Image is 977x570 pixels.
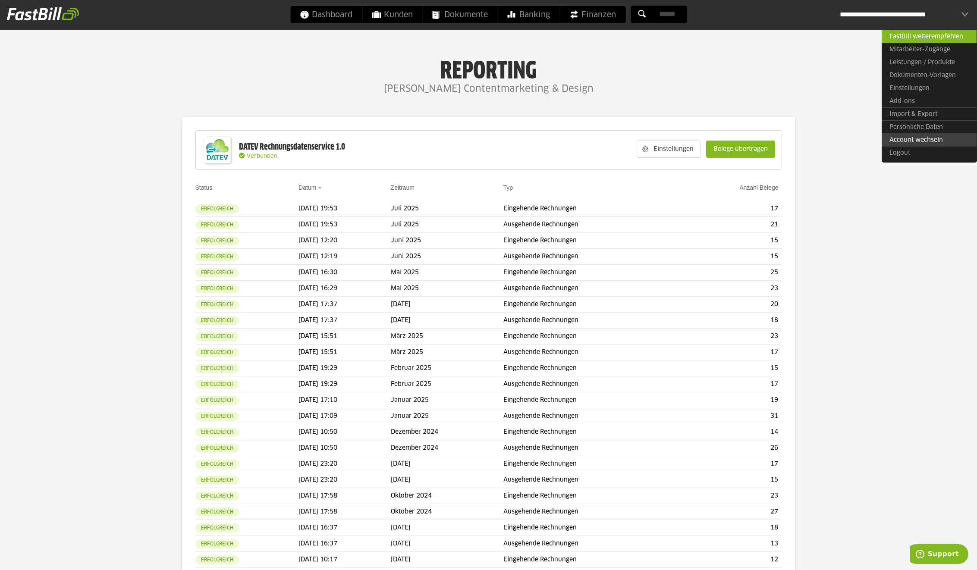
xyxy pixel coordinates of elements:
[681,472,782,488] td: 15
[681,265,782,281] td: 25
[7,7,79,21] img: fastbill_logo_white.png
[882,133,977,147] a: Account wechseln
[498,6,559,23] a: Banking
[391,408,503,424] td: Januar 2025
[681,360,782,376] td: 15
[391,536,503,552] td: [DATE]
[391,313,503,329] td: [DATE]
[503,536,682,552] td: Ausgehende Rechnungen
[298,440,391,456] td: [DATE] 10:50
[391,184,415,191] a: Zeitraum
[681,424,782,440] td: 14
[882,107,977,121] a: Import & Export
[391,297,503,313] td: [DATE]
[503,329,682,345] td: Eingehende Rechnungen
[681,297,782,313] td: 20
[298,504,391,520] td: [DATE] 17:58
[298,456,391,472] td: [DATE] 23:20
[681,488,782,504] td: 23
[298,552,391,568] td: [DATE] 10:17
[503,281,682,297] td: Ausgehende Rechnungen
[298,376,391,392] td: [DATE] 19:29
[882,147,977,160] a: Logout
[503,504,682,520] td: Ausgehende Rechnungen
[195,364,239,373] sl-badge: Erfolgreich
[503,376,682,392] td: Ausgehende Rechnungen
[507,6,550,23] span: Banking
[391,504,503,520] td: Oktober 2024
[681,456,782,472] td: 17
[247,153,277,159] span: Verbunden
[298,472,391,488] td: [DATE] 23:20
[298,360,391,376] td: [DATE] 19:29
[391,281,503,297] td: Mai 2025
[195,204,239,213] sl-badge: Erfolgreich
[195,476,239,485] sl-badge: Erfolgreich
[195,380,239,389] sl-badge: Erfolgreich
[195,300,239,309] sl-badge: Erfolgreich
[391,472,503,488] td: [DATE]
[391,217,503,233] td: Juli 2025
[503,488,682,504] td: Eingehende Rechnungen
[503,345,682,360] td: Ausgehende Rechnungen
[298,265,391,281] td: [DATE] 16:30
[391,392,503,408] td: Januar 2025
[503,392,682,408] td: Eingehende Rechnungen
[681,504,782,520] td: 27
[298,297,391,313] td: [DATE] 17:37
[298,233,391,249] td: [DATE] 12:20
[882,43,977,56] a: Mitarbeiter-Zugänge
[391,233,503,249] td: Juni 2025
[195,316,239,325] sl-badge: Erfolgreich
[298,424,391,440] td: [DATE] 10:50
[560,6,625,23] a: Finanzen
[637,141,701,158] sl-button: Einstellungen
[391,329,503,345] td: März 2025
[195,396,239,405] sl-badge: Erfolgreich
[503,297,682,313] td: Eingehende Rechnungen
[569,6,616,23] span: Finanzen
[195,236,239,245] sl-badge: Erfolgreich
[681,520,782,536] td: 18
[503,456,682,472] td: Eingehende Rechnungen
[882,95,977,108] a: Add-ons
[290,6,362,23] a: Dashboard
[882,56,977,69] a: Leistungen / Produkte
[706,141,775,158] sl-button: Belege übertragen
[681,249,782,265] td: 15
[503,265,682,281] td: Eingehende Rechnungen
[503,201,682,217] td: Eingehende Rechnungen
[681,345,782,360] td: 17
[195,348,239,357] sl-badge: Erfolgreich
[503,472,682,488] td: Ausgehende Rechnungen
[503,184,513,191] a: Typ
[681,440,782,456] td: 26
[195,492,239,501] sl-badge: Erfolgreich
[195,539,239,548] sl-badge: Erfolgreich
[681,408,782,424] td: 31
[391,552,503,568] td: [DATE]
[681,233,782,249] td: 15
[195,507,239,517] sl-badge: Erfolgreich
[391,249,503,265] td: Juni 2025
[681,281,782,297] td: 23
[391,345,503,360] td: März 2025
[882,69,977,82] a: Dokumenten-Vorlagen
[681,552,782,568] td: 12
[298,201,391,217] td: [DATE] 19:53
[882,82,977,95] a: Einstellungen
[298,281,391,297] td: [DATE] 16:29
[372,6,413,23] span: Kunden
[503,217,682,233] td: Ausgehende Rechnungen
[298,520,391,536] td: [DATE] 16:37
[195,555,239,564] sl-badge: Erfolgreich
[391,424,503,440] td: Dezember 2024
[882,120,977,134] a: Persönliche Daten
[503,408,682,424] td: Ausgehende Rechnungen
[391,360,503,376] td: Februar 2025
[195,460,239,469] sl-badge: Erfolgreich
[300,6,352,23] span: Dashboard
[391,376,503,392] td: Februar 2025
[391,201,503,217] td: Juli 2025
